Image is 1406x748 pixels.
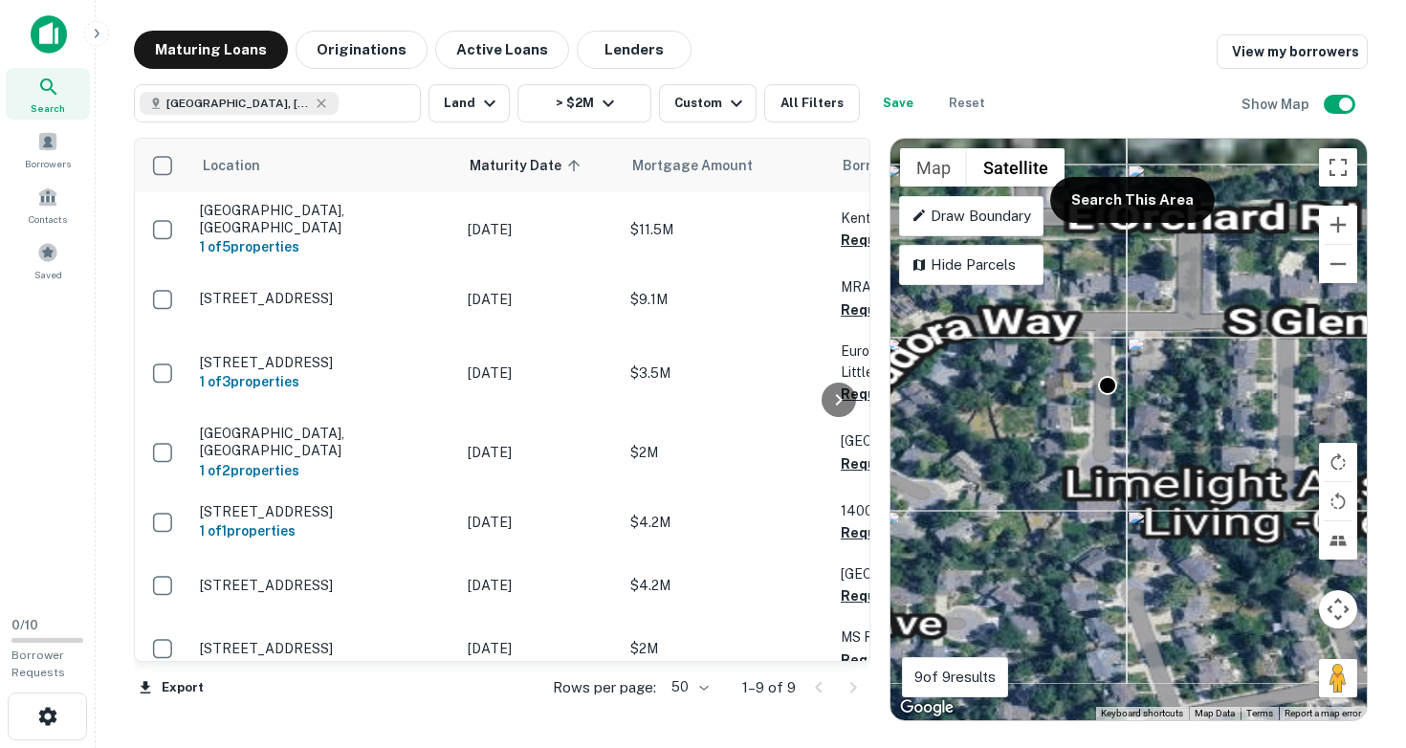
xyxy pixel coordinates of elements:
[630,289,822,310] p: $9.1M
[1101,707,1183,720] button: Keyboard shortcuts
[468,442,611,463] p: [DATE]
[1319,148,1357,187] button: Toggle fullscreen view
[1319,443,1357,481] button: Rotate map clockwise
[458,139,621,192] th: Maturity Date
[1050,177,1215,223] button: Search This Area
[6,123,90,175] a: Borrowers
[630,512,822,533] p: $4.2M
[200,236,449,257] h6: 1 of 5 properties
[435,31,569,69] button: Active Loans
[890,139,1367,720] div: 0 0
[900,148,967,187] button: Show street map
[1217,34,1368,69] a: View my borrowers
[895,695,958,720] img: Google
[468,289,611,310] p: [DATE]
[25,156,71,171] span: Borrowers
[630,638,822,659] p: $2M
[577,31,692,69] button: Lenders
[632,154,778,177] span: Mortgage Amount
[630,219,822,240] p: $11.5M
[200,577,449,594] p: [STREET_ADDRESS]
[553,676,656,699] p: Rows per page:
[914,666,996,689] p: 9 of 9 results
[1319,482,1357,520] button: Rotate map counterclockwise
[742,676,796,699] p: 1–9 of 9
[1319,206,1357,244] button: Zoom in
[200,460,449,481] h6: 1 of 2 properties
[764,84,860,122] button: All Filters
[134,31,288,69] button: Maturing Loans
[936,84,998,122] button: Reset
[190,139,458,192] th: Location
[34,267,62,282] span: Saved
[1319,590,1357,628] button: Map camera controls
[200,425,449,459] p: [GEOGRAPHIC_DATA], [GEOGRAPHIC_DATA]
[296,31,428,69] button: Originations
[1241,94,1312,115] h6: Show Map
[1285,708,1361,718] a: Report a map error
[470,154,586,177] span: Maturity Date
[468,638,611,659] p: [DATE]
[6,179,90,231] a: Contacts
[868,84,929,122] button: Save your search to get updates of matches that match your search criteria.
[6,234,90,286] a: Saved
[468,512,611,533] p: [DATE]
[200,202,449,236] p: [GEOGRAPHIC_DATA], [GEOGRAPHIC_DATA]
[468,219,611,240] p: [DATE]
[428,84,510,122] button: Land
[11,618,38,632] span: 0 / 10
[166,95,310,112] span: [GEOGRAPHIC_DATA], [GEOGRAPHIC_DATA], [GEOGRAPHIC_DATA]
[6,68,90,120] a: Search
[895,695,958,720] a: Open this area in Google Maps (opens a new window)
[11,649,65,679] span: Borrower Requests
[664,673,712,701] div: 50
[1319,245,1357,283] button: Zoom out
[29,211,67,227] span: Contacts
[630,442,822,463] p: $2M
[1319,521,1357,560] button: Tilt map
[202,154,260,177] span: Location
[630,575,822,596] p: $4.2M
[200,520,449,541] h6: 1 of 1 properties
[200,503,449,520] p: [STREET_ADDRESS]
[200,354,449,371] p: [STREET_ADDRESS]
[912,253,1031,276] p: Hide Parcels
[468,363,611,384] p: [DATE]
[630,363,822,384] p: $3.5M
[31,100,65,116] span: Search
[659,84,757,122] button: Custom
[1246,708,1273,718] a: Terms
[517,84,651,122] button: > $2M
[674,92,748,115] div: Custom
[200,290,449,307] p: [STREET_ADDRESS]
[967,148,1065,187] button: Show satellite imagery
[621,139,831,192] th: Mortgage Amount
[1195,707,1235,720] button: Map Data
[1310,595,1406,687] iframe: Chat Widget
[31,15,67,54] img: capitalize-icon.png
[468,575,611,596] p: [DATE]
[912,205,1031,228] p: Draw Boundary
[200,640,449,657] p: [STREET_ADDRESS]
[200,371,449,392] h6: 1 of 3 properties
[134,673,209,702] button: Export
